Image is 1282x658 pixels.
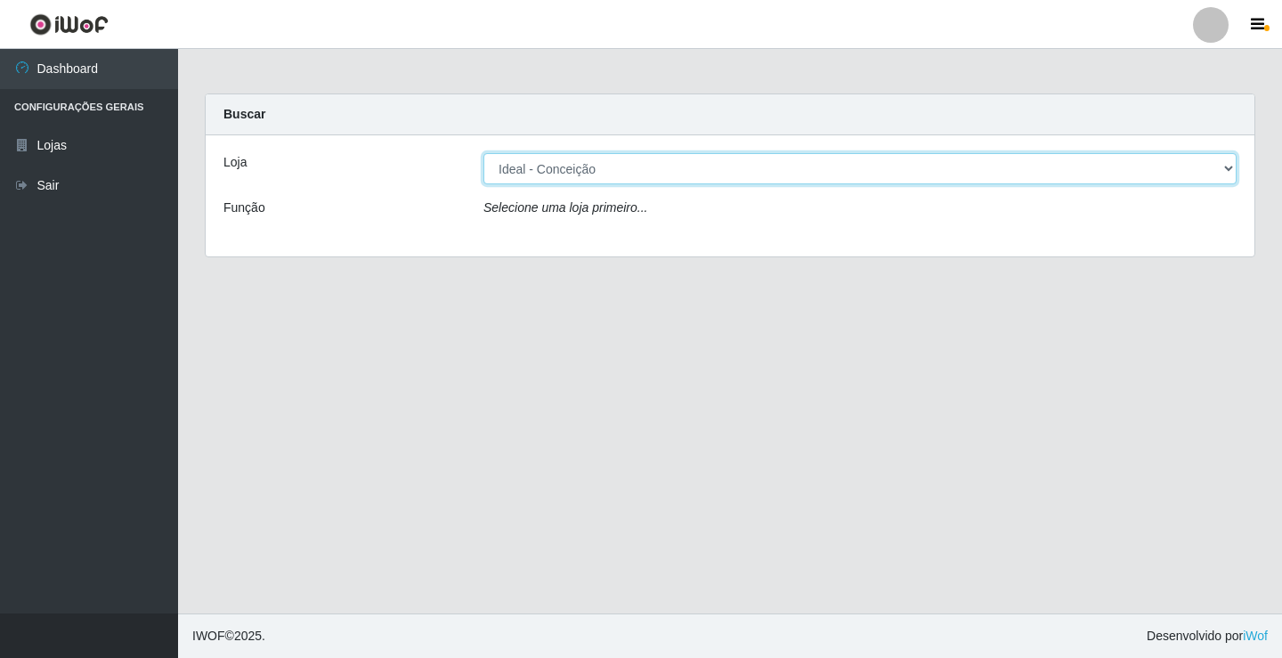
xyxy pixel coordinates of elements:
[192,627,265,646] span: © 2025 .
[1147,627,1268,646] span: Desenvolvido por
[483,200,647,215] i: Selecione uma loja primeiro...
[223,107,265,121] strong: Buscar
[223,153,247,172] label: Loja
[1243,629,1268,643] a: iWof
[223,199,265,217] label: Função
[29,13,109,36] img: CoreUI Logo
[192,629,225,643] span: IWOF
